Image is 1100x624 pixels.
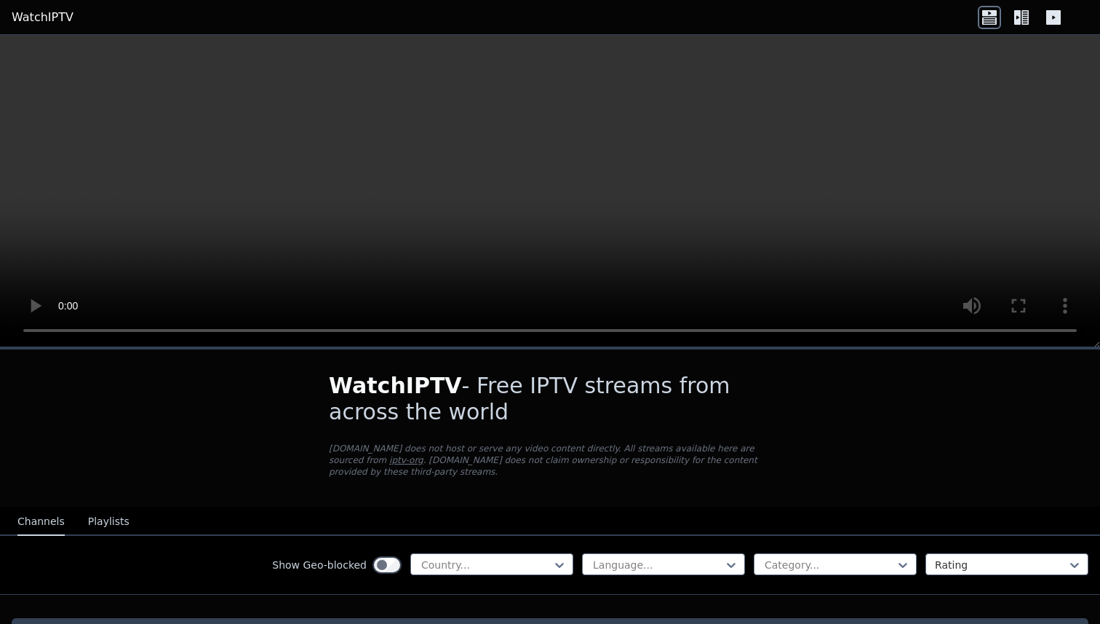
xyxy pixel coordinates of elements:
a: iptv-org [389,455,423,465]
p: [DOMAIN_NAME] does not host or serve any video content directly. All streams available here are s... [329,443,771,478]
button: Channels [17,508,65,536]
a: WatchIPTV [12,9,73,26]
h1: - Free IPTV streams from across the world [329,373,771,425]
label: Show Geo-blocked [272,558,367,572]
button: Playlists [88,508,129,536]
span: WatchIPTV [329,373,462,398]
